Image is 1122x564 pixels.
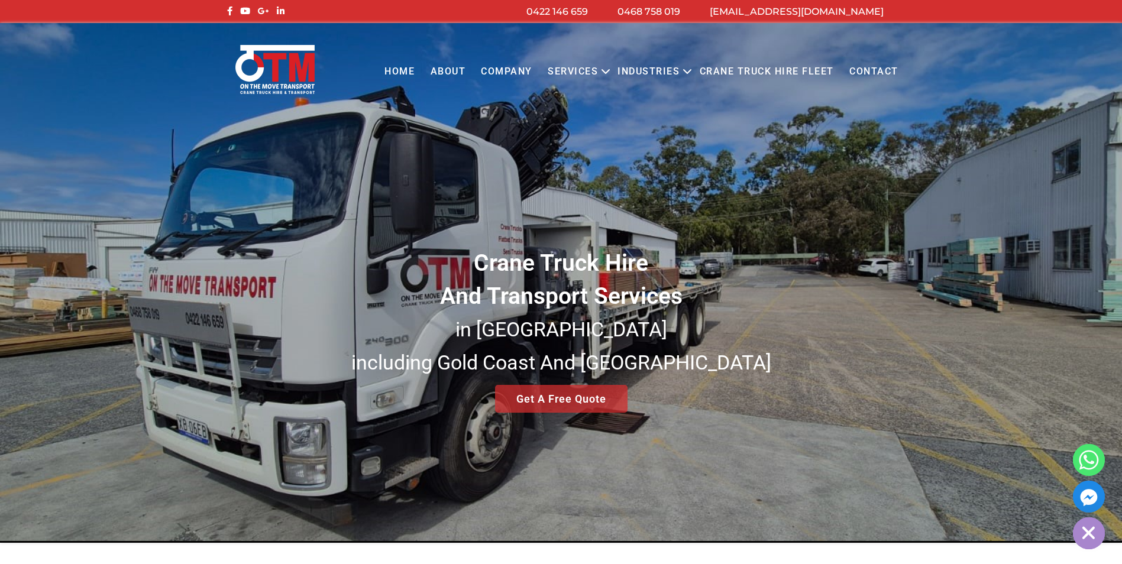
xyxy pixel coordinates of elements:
[540,56,606,88] a: Services
[473,56,540,88] a: COMPANY
[377,56,422,88] a: Home
[710,6,884,17] a: [EMAIL_ADDRESS][DOMAIN_NAME]
[610,56,687,88] a: Industries
[495,385,628,413] a: Get A Free Quote
[691,56,841,88] a: Crane Truck Hire Fleet
[351,317,771,374] small: in [GEOGRAPHIC_DATA] including Gold Coast And [GEOGRAPHIC_DATA]
[1073,481,1105,513] a: Facebook_Messenger
[617,6,680,17] a: 0468 758 019
[842,56,906,88] a: Contact
[1073,444,1105,476] a: Whatsapp
[422,56,473,88] a: About
[526,6,588,17] a: 0422 146 659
